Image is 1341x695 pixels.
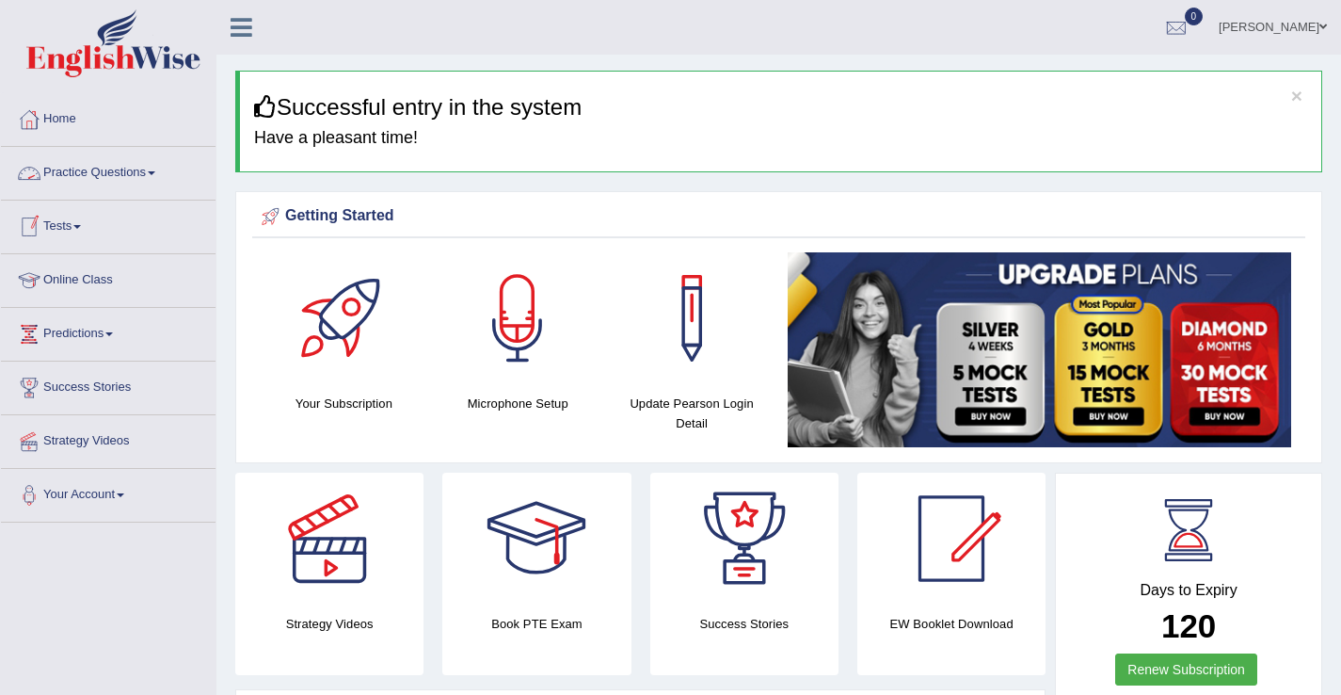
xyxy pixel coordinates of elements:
[1,362,216,409] a: Success Stories
[1,308,216,355] a: Predictions
[266,394,422,413] h4: Your Subscription
[257,202,1301,231] div: Getting Started
[1077,582,1301,599] h4: Days to Expiry
[650,614,838,634] h4: Success Stories
[1,201,216,248] a: Tests
[254,129,1307,148] h4: Have a pleasant time!
[1,93,216,140] a: Home
[1,415,216,462] a: Strategy Videos
[235,614,423,634] h4: Strategy Videos
[1185,8,1204,25] span: 0
[254,95,1307,120] h3: Successful entry in the system
[788,252,1291,447] img: small5.jpg
[1291,86,1302,105] button: ×
[615,394,770,433] h4: Update Pearson Login Detail
[1161,607,1216,644] b: 120
[1115,654,1257,686] a: Renew Subscription
[1,254,216,301] a: Online Class
[857,614,1046,634] h4: EW Booklet Download
[1,147,216,194] a: Practice Questions
[1,469,216,516] a: Your Account
[442,614,631,634] h4: Book PTE Exam
[440,394,596,413] h4: Microphone Setup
